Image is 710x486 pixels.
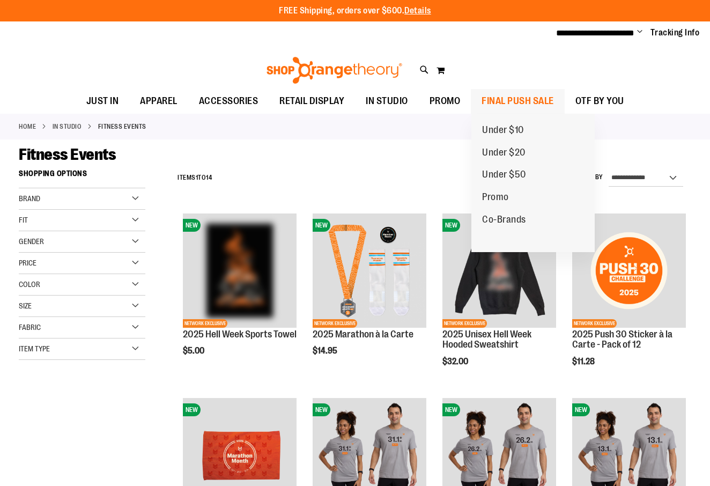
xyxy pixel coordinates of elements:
span: $14.95 [313,346,339,356]
a: Details [404,6,431,16]
span: JUST IN [86,89,119,113]
a: ACCESSORIES [188,89,269,114]
a: 2025 Unisex Hell Week Hooded Sweatshirt [442,329,531,350]
a: 2025 Hell Week Hooded SweatshirtNEWNETWORK EXCLUSIVE [442,213,556,329]
span: OTF BY YOU [575,89,624,113]
span: Size [19,301,32,310]
a: OTF 2025 Hell Week Event RetailNEWNETWORK EXCLUSIVE [183,213,297,329]
ul: FINAL PUSH SALE [471,114,595,253]
span: $5.00 [183,346,206,356]
span: Fabric [19,323,41,332]
a: FINAL PUSH SALE [471,89,565,114]
span: RETAIL DISPLAY [279,89,344,113]
span: PROMO [430,89,461,113]
a: 2025 Hell Week Sports Towel [183,329,297,340]
p: FREE Shipping, orders over $600. [279,5,431,17]
span: Promo [482,192,509,205]
a: Promo [471,186,520,209]
span: Under $50 [482,169,526,182]
img: 2025 Push 30 Sticker à la Carte - Pack of 12 [572,213,686,327]
span: NEW [572,403,590,416]
span: NEW [183,219,201,232]
div: product [307,208,432,383]
img: Shop Orangetheory [265,57,404,84]
span: Item Type [19,344,50,353]
div: product [177,208,302,383]
span: NETWORK EXCLUSIVE [183,319,227,328]
span: NETWORK EXCLUSIVE [442,319,487,328]
a: IN STUDIO [53,122,82,131]
a: Tracking Info [650,27,700,39]
span: NETWORK EXCLUSIVE [313,319,357,328]
a: RETAIL DISPLAY [269,89,355,114]
a: Under $10 [471,119,535,142]
img: 2025 Hell Week Hooded Sweatshirt [442,213,556,327]
strong: Shopping Options [19,164,145,188]
span: ACCESSORIES [199,89,258,113]
a: 2025 Marathon à la CarteNEWNETWORK EXCLUSIVE [313,213,426,329]
a: OTF BY YOU [565,89,635,114]
strong: Fitness Events [98,122,146,131]
a: 2025 Push 30 Sticker à la Carte - Pack of 12 [572,329,672,350]
a: JUST IN [76,89,130,114]
span: Co-Brands [482,214,526,227]
span: Fitness Events [19,145,116,164]
span: 14 [206,174,212,181]
a: Co-Brands [471,209,537,231]
span: NEW [442,403,460,416]
span: FINAL PUSH SALE [482,89,554,113]
span: Color [19,280,40,289]
a: APPAREL [129,89,188,114]
a: PROMO [419,89,471,114]
span: Under $20 [482,147,526,160]
span: NEW [183,403,201,416]
span: Brand [19,194,40,203]
img: OTF 2025 Hell Week Event Retail [183,213,297,327]
span: APPAREL [140,89,177,113]
a: Under $50 [471,164,537,186]
div: product [567,208,691,394]
span: NEW [313,403,330,416]
a: IN STUDIO [355,89,419,113]
span: Fit [19,216,28,224]
span: Price [19,259,36,267]
span: IN STUDIO [366,89,408,113]
h2: Items to [177,170,212,186]
span: $11.28 [572,357,596,366]
button: Account menu [637,27,642,38]
span: Under $10 [482,124,524,138]
a: 2025 Push 30 Sticker à la Carte - Pack of 12NEWNETWORK EXCLUSIVE [572,213,686,329]
img: 2025 Marathon à la Carte [313,213,426,327]
div: product [437,208,561,394]
span: NEW [442,219,460,232]
span: $32.00 [442,357,470,366]
span: Gender [19,237,44,246]
span: NEW [313,219,330,232]
span: NETWORK EXCLUSIVE [572,319,617,328]
a: Home [19,122,36,131]
span: 1 [196,174,198,181]
a: Under $20 [471,142,536,164]
a: 2025 Marathon à la Carte [313,329,413,340]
